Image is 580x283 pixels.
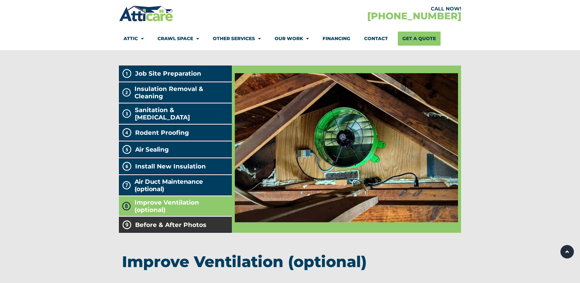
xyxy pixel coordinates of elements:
[135,163,206,170] span: Install New Insulation
[135,70,201,77] span: Job Site Preparation
[323,32,350,46] a: Financing
[135,129,189,136] span: Rodent Proofing
[135,85,229,100] span: Insulation Removal & Cleaning
[135,178,229,193] h2: Air Duct Maintenance (optional)
[124,32,144,46] a: Attic
[124,32,457,46] nav: Menu
[122,254,458,270] h3: Improve Ventilation (optional)
[290,6,461,11] div: CALL NOW!
[275,32,309,46] a: Our Work
[135,106,229,121] span: Sanitation & [MEDICAL_DATA]
[398,32,441,46] a: Get A Quote
[135,146,169,153] h2: Air Sealing
[213,32,261,46] a: Other Services
[364,32,388,46] a: Contact
[135,221,206,228] span: Before & After Photos
[135,199,229,213] span: Improve Ventilation (optional)
[157,32,199,46] a: Crawl Space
